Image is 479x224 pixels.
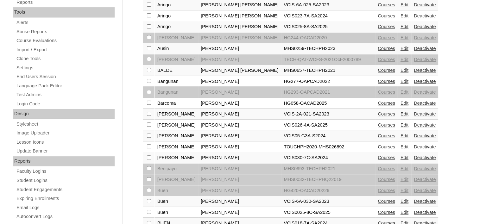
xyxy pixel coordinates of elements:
td: HG277-OAPCAD2022 [281,76,375,87]
td: VCIS023-7A-SA2024 [281,11,375,22]
td: Ausin [155,43,198,54]
a: Deactivate [414,155,436,160]
a: Autoconvert Logs [16,213,115,221]
td: Barcoma [155,98,198,109]
td: Aringo [155,11,198,22]
td: [PERSON_NAME] [198,196,281,207]
a: Deactivate [414,122,436,128]
a: Courses [378,35,395,40]
a: Clone Tools [16,55,115,63]
a: Edit [400,111,408,116]
td: VCIS0025-8C-SA2025 [281,207,375,218]
td: [PERSON_NAME] [198,98,281,109]
td: [PERSON_NAME] [198,120,281,131]
a: Faculty Logins [16,167,115,175]
a: Edit [400,122,408,128]
td: Aringo [155,22,198,32]
td: [PERSON_NAME] [155,120,198,131]
td: [PERSON_NAME] [198,131,281,141]
td: Bangunan [155,87,198,98]
a: Courses [378,101,395,106]
a: Courses [378,2,395,7]
td: Benipayo [155,164,198,174]
a: Expiring Enrollments [16,195,115,202]
td: [PERSON_NAME] [155,174,198,185]
a: Courses [378,188,395,193]
td: Buen [155,207,198,218]
a: Courses [378,166,395,171]
a: Update Banner [16,147,115,155]
td: VCIS025-8A-SA2025 [281,22,375,32]
td: HG058-OACAD2025 [281,98,375,109]
td: [PERSON_NAME] [198,87,281,98]
a: Deactivate [414,13,436,18]
td: [PERSON_NAME] [198,152,281,163]
div: Reports [13,156,115,166]
a: Edit [400,2,408,7]
a: Edit [400,57,408,62]
a: Edit [400,13,408,18]
a: Edit [400,188,408,193]
a: Courses [378,24,395,29]
td: BALDE [155,65,198,76]
td: Buen [155,185,198,196]
a: Language Pack Editor [16,82,115,90]
td: HG420-OACAD20229 [281,185,375,196]
td: [PERSON_NAME] [PERSON_NAME] [198,22,281,32]
td: HG244-OACAD2020 [281,33,375,43]
a: Edit [400,79,408,84]
a: Test Admins [16,91,115,99]
td: Buen [155,196,198,207]
a: Abuse Reports [16,28,115,36]
a: Deactivate [414,79,436,84]
a: Deactivate [414,46,436,51]
a: Courses [378,111,395,116]
a: Edit [400,46,408,51]
div: Design [13,109,115,119]
td: [PERSON_NAME] [155,131,198,141]
a: Courses [378,177,395,182]
td: MHS0993-TECHPH2021 [281,164,375,174]
a: Deactivate [414,111,436,116]
td: [PERSON_NAME] [PERSON_NAME] [198,65,281,76]
td: [PERSON_NAME] [198,164,281,174]
a: Courses [378,155,395,160]
td: MHS0657-TECHPH2021 [281,65,375,76]
a: Deactivate [414,24,436,29]
a: Deactivate [414,90,436,95]
a: Courses [378,68,395,73]
a: Courses [378,79,395,84]
td: VCIS026-4A-SA2025 [281,120,375,131]
td: [PERSON_NAME] [198,142,281,152]
a: Edit [400,35,408,40]
td: VCIS030-7C-SA2024 [281,152,375,163]
a: Edit [400,177,408,182]
a: Courses [378,210,395,215]
td: [PERSON_NAME] [PERSON_NAME] [198,33,281,43]
a: Login Code [16,100,115,108]
a: Courses [378,199,395,204]
a: Student Engagements [16,186,115,194]
a: Edit [400,68,408,73]
a: Deactivate [414,210,436,215]
a: Edit [400,210,408,215]
a: Edit [400,199,408,204]
a: Email Logs [16,204,115,212]
a: Edit [400,133,408,138]
td: MHS0032-TECHPHQ22019 [281,174,375,185]
div: Tools [13,7,115,17]
a: Deactivate [414,57,436,62]
a: Deactivate [414,68,436,73]
td: VCIS-2A-021-SA2023 [281,109,375,120]
a: Deactivate [414,2,436,7]
a: Alerts [16,19,115,27]
td: [PERSON_NAME] [198,76,281,87]
a: End Users Session [16,73,115,81]
a: Courses [378,144,395,149]
td: TOUCHPH2020-MHS026892 [281,142,375,152]
a: Deactivate [414,35,436,40]
a: Deactivate [414,188,436,193]
a: Edit [400,90,408,95]
a: Edit [400,101,408,106]
a: Deactivate [414,177,436,182]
